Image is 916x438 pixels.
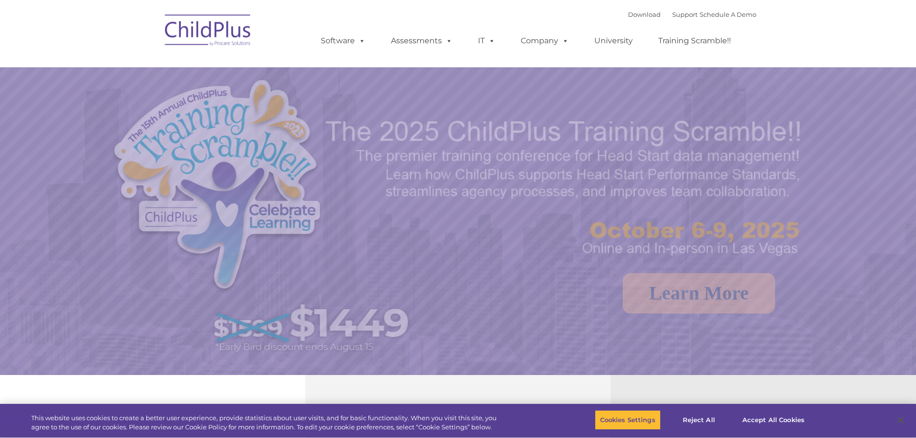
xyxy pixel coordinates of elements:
a: University [585,31,642,50]
div: This website uses cookies to create a better user experience, provide statistics about user visit... [31,413,504,432]
button: Cookies Settings [595,410,661,430]
a: IT [468,31,505,50]
a: Support [672,11,698,18]
a: Learn More [623,273,775,313]
a: Assessments [381,31,462,50]
button: Reject All [669,410,729,430]
a: Software [311,31,375,50]
button: Accept All Cookies [737,410,810,430]
a: Download [628,11,661,18]
font: | [628,11,756,18]
a: Company [511,31,578,50]
a: Schedule A Demo [700,11,756,18]
a: Training Scramble!! [649,31,740,50]
button: Close [890,410,911,431]
img: ChildPlus by Procare Solutions [160,8,256,56]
